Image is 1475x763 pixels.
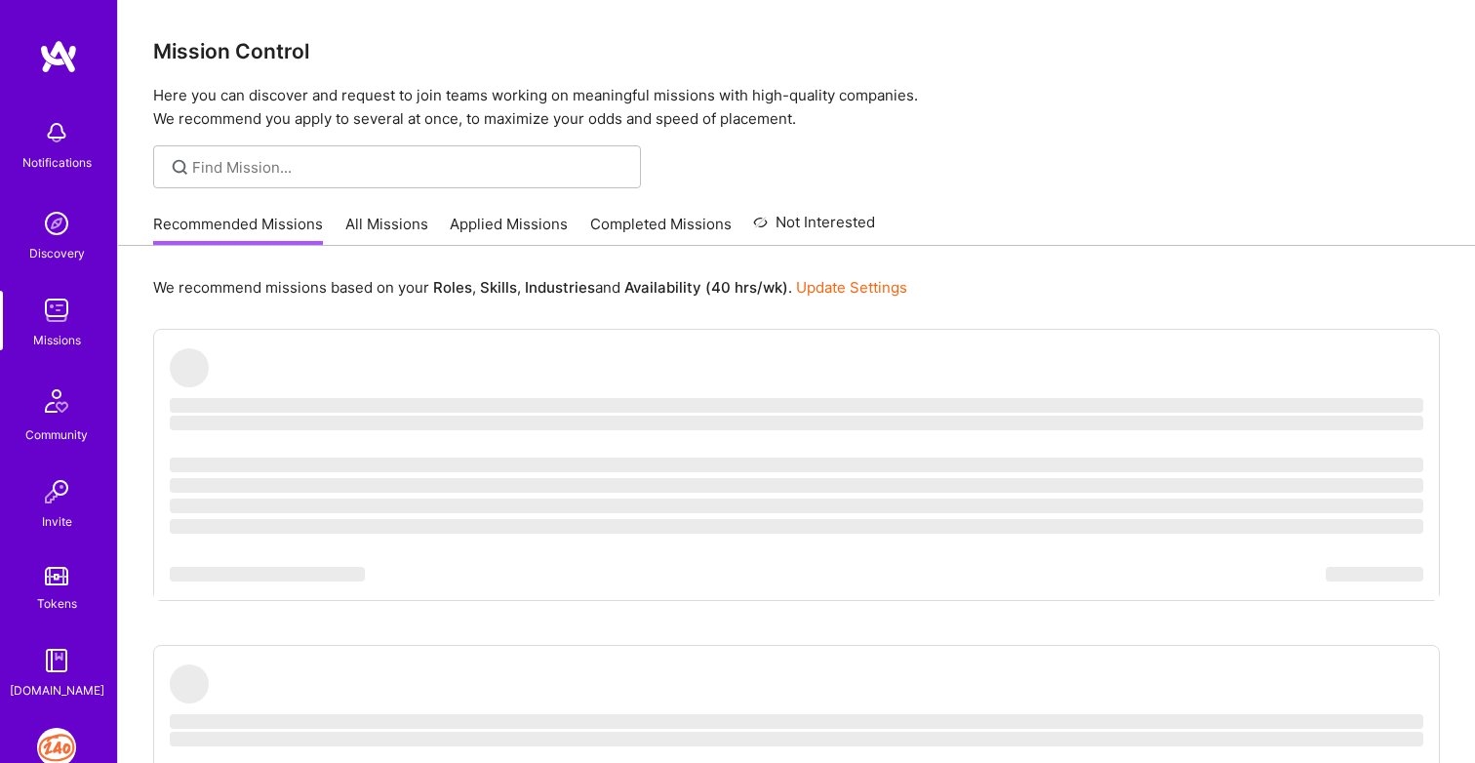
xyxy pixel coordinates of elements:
[37,593,77,614] div: Tokens
[45,567,68,585] img: tokens
[753,211,875,246] a: Not Interested
[37,204,76,243] img: discovery
[33,330,81,350] div: Missions
[192,157,626,178] input: Find Mission...
[153,39,1440,63] h3: Mission Control
[42,511,72,532] div: Invite
[450,214,568,246] a: Applied Missions
[590,214,732,246] a: Completed Missions
[10,680,104,701] div: [DOMAIN_NAME]
[29,243,85,263] div: Discovery
[153,277,907,298] p: We recommend missions based on your , , and .
[169,156,191,179] i: icon SearchGrey
[33,378,80,424] img: Community
[22,152,92,173] div: Notifications
[796,278,907,297] a: Update Settings
[345,214,428,246] a: All Missions
[37,472,76,511] img: Invite
[37,641,76,680] img: guide book
[480,278,517,297] b: Skills
[153,84,1440,131] p: Here you can discover and request to join teams working on meaningful missions with high-quality ...
[525,278,595,297] b: Industries
[39,39,78,74] img: logo
[37,291,76,330] img: teamwork
[37,113,76,152] img: bell
[153,214,323,246] a: Recommended Missions
[25,424,88,445] div: Community
[433,278,472,297] b: Roles
[624,278,788,297] b: Availability (40 hrs/wk)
